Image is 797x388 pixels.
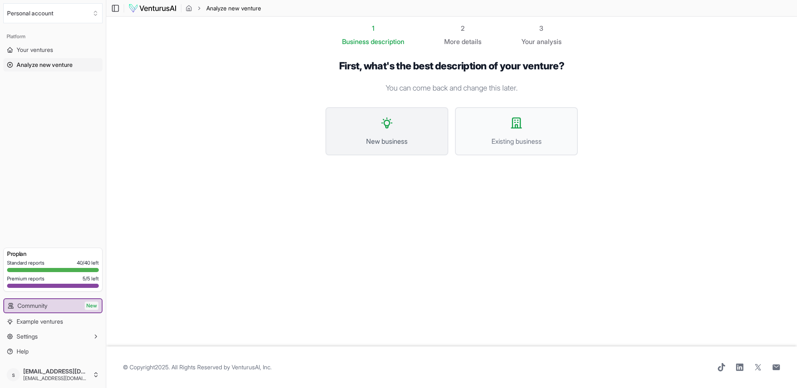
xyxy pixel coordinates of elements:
[83,275,99,282] span: 5 / 5 left
[186,4,261,12] nav: breadcrumb
[17,302,47,310] span: Community
[3,315,103,328] a: Example ventures
[335,136,439,146] span: New business
[3,3,103,23] button: Select an organization
[371,37,404,46] span: description
[342,23,404,33] div: 1
[537,37,562,46] span: analysis
[521,37,535,47] span: Your
[3,345,103,358] a: Help
[128,3,177,13] img: logo
[23,375,89,382] span: [EMAIL_ADDRESS][DOMAIN_NAME]
[325,60,578,72] h1: First, what's the best description of your venture?
[7,275,44,282] span: Premium reports
[17,332,38,341] span: Settings
[17,347,29,356] span: Help
[3,58,103,71] a: Analyze new venture
[7,250,99,258] h3: Pro plan
[123,363,271,371] span: © Copyright 2025 . All Rights Reserved by .
[17,317,63,326] span: Example ventures
[3,30,103,43] div: Platform
[464,136,569,146] span: Existing business
[232,363,270,371] a: VenturusAI, Inc
[206,4,261,12] span: Analyze new venture
[4,299,102,312] a: CommunityNew
[444,37,460,47] span: More
[7,368,20,381] span: s
[3,43,103,56] a: Your ventures
[455,107,578,155] button: Existing business
[325,82,578,94] p: You can come back and change this later.
[521,23,562,33] div: 3
[77,260,99,266] span: 40 / 40 left
[444,23,482,33] div: 2
[23,368,89,375] span: [EMAIL_ADDRESS][DOMAIN_NAME]
[17,46,53,54] span: Your ventures
[325,107,448,155] button: New business
[3,330,103,343] button: Settings
[17,61,73,69] span: Analyze new venture
[342,37,369,47] span: Business
[3,365,103,385] button: s[EMAIL_ADDRESS][DOMAIN_NAME][EMAIL_ADDRESS][DOMAIN_NAME]
[7,260,44,266] span: Standard reports
[85,302,98,310] span: New
[462,37,482,46] span: details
